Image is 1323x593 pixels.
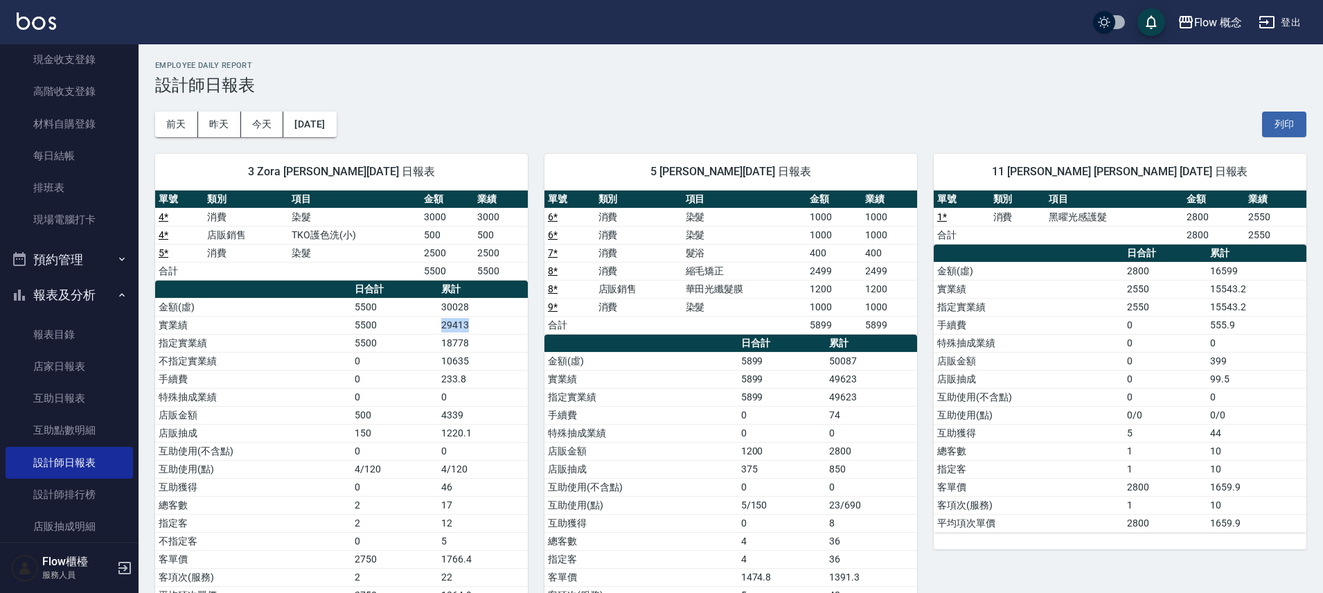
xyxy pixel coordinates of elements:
[826,550,917,568] td: 36
[351,424,438,442] td: 150
[351,514,438,532] td: 2
[155,76,1306,95] h3: 設計師日報表
[738,550,826,568] td: 4
[1124,478,1207,496] td: 2800
[1253,10,1306,35] button: 登出
[595,262,682,280] td: 消費
[42,555,113,569] h5: Flow櫃檯
[204,244,288,262] td: 消費
[826,568,917,586] td: 1391.3
[438,316,528,334] td: 29413
[738,406,826,424] td: 0
[474,262,528,280] td: 5500
[934,442,1124,460] td: 總客數
[1207,478,1306,496] td: 1659.9
[682,226,806,244] td: 染髮
[862,316,917,334] td: 5899
[1137,8,1165,36] button: save
[544,370,738,388] td: 實業績
[934,514,1124,532] td: 平均項次單價
[351,388,438,406] td: 0
[6,447,133,479] a: 設計師日報表
[544,532,738,550] td: 總客數
[544,191,917,335] table: a dense table
[934,298,1124,316] td: 指定實業績
[1124,442,1207,460] td: 1
[1045,208,1183,226] td: 黑曜光感護髮
[6,242,133,278] button: 預約管理
[474,208,528,226] td: 3000
[544,406,738,424] td: 手續費
[934,334,1124,352] td: 特殊抽成業績
[241,112,284,137] button: 今天
[1124,406,1207,424] td: 0/0
[544,424,738,442] td: 特殊抽成業績
[738,442,826,460] td: 1200
[1045,191,1183,209] th: 項目
[1207,370,1306,388] td: 99.5
[1207,280,1306,298] td: 15543.2
[595,244,682,262] td: 消費
[682,208,806,226] td: 染髮
[351,370,438,388] td: 0
[204,191,288,209] th: 類別
[155,406,351,424] td: 店販金額
[1207,406,1306,424] td: 0/0
[990,208,1046,226] td: 消費
[595,226,682,244] td: 消費
[474,244,528,262] td: 2500
[6,140,133,172] a: 每日結帳
[862,208,917,226] td: 1000
[544,478,738,496] td: 互助使用(不含點)
[155,316,351,334] td: 實業績
[934,406,1124,424] td: 互助使用(點)
[438,478,528,496] td: 46
[6,414,133,446] a: 互助點數明細
[826,424,917,442] td: 0
[1124,460,1207,478] td: 1
[420,208,474,226] td: 3000
[806,226,862,244] td: 1000
[1207,424,1306,442] td: 44
[544,388,738,406] td: 指定實業績
[1124,388,1207,406] td: 0
[1183,191,1245,209] th: 金額
[1207,262,1306,280] td: 16599
[438,352,528,370] td: 10635
[155,478,351,496] td: 互助獲得
[1207,352,1306,370] td: 399
[155,388,351,406] td: 特殊抽成業績
[438,514,528,532] td: 12
[806,316,862,334] td: 5899
[1207,514,1306,532] td: 1659.9
[806,280,862,298] td: 1200
[682,298,806,316] td: 染髮
[806,262,862,280] td: 2499
[862,280,917,298] td: 1200
[474,226,528,244] td: 500
[1207,442,1306,460] td: 10
[42,569,113,581] p: 服務人員
[351,478,438,496] td: 0
[438,370,528,388] td: 233.8
[934,245,1306,533] table: a dense table
[826,496,917,514] td: 23/690
[595,298,682,316] td: 消費
[934,226,990,244] td: 合計
[6,277,133,313] button: 報表及分析
[6,204,133,236] a: 現場電腦打卡
[438,496,528,514] td: 17
[826,370,917,388] td: 49623
[862,298,917,316] td: 1000
[155,61,1306,70] h2: Employee Daily Report
[351,532,438,550] td: 0
[155,262,204,280] td: 合計
[1124,496,1207,514] td: 1
[862,244,917,262] td: 400
[204,226,288,244] td: 店販銷售
[155,496,351,514] td: 總客數
[738,514,826,532] td: 0
[351,460,438,478] td: 4/120
[544,550,738,568] td: 指定客
[1183,226,1245,244] td: 2800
